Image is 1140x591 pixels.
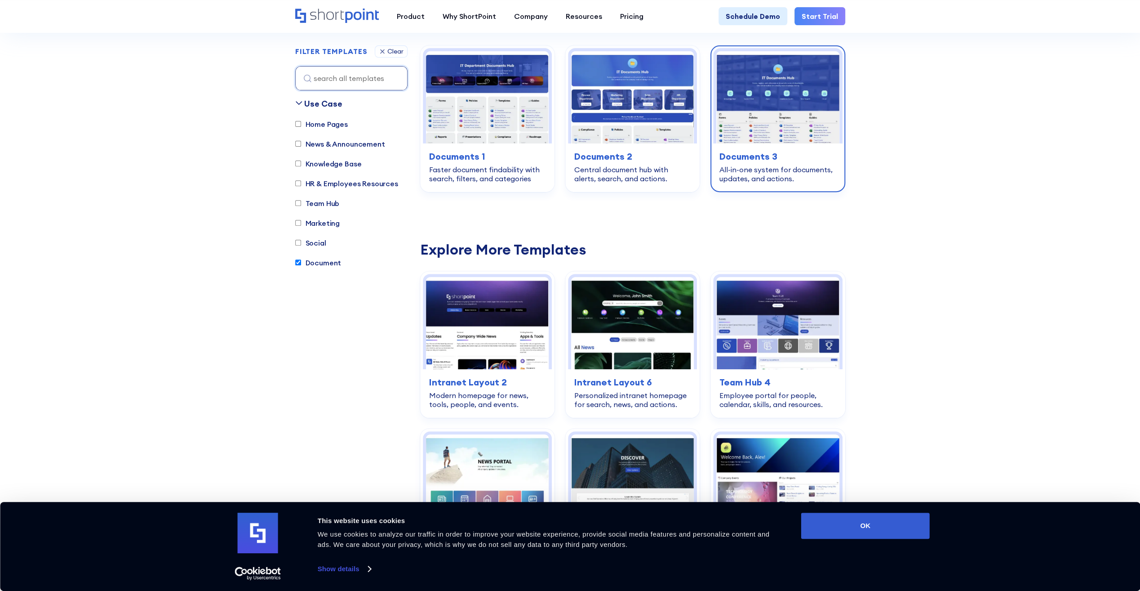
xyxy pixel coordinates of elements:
[295,139,385,149] label: News & Announcement
[397,11,425,22] div: Product
[443,11,496,22] div: Why ShortPoint
[571,51,694,143] img: Documents 2 – Document Management Template: Central document hub with alerts, search, and actions.
[794,7,845,25] a: Start Trial
[716,434,839,527] img: News Portal 5 – Intranet Company News Template: Company news hub with events, projects, and stories.
[571,277,694,369] img: Intranet Layout 6 – SharePoint Homepage Design: Personalized intranet homepage for search, news, ...
[388,7,434,25] a: Product
[716,277,839,369] img: Team Hub 4 – SharePoint Employee Portal Template: Employee portal for people, calendar, skills, a...
[719,391,836,409] div: Employee portal for people, calendar, skills, and resources.
[295,158,362,169] label: Knowledge Base
[295,66,408,90] input: search all templates
[420,45,554,192] a: Documents 1 – SharePoint Document Library Template: Faster document findability with search, filt...
[420,242,845,257] div: Explore More Templates
[514,11,548,22] div: Company
[304,98,342,110] div: Use Case
[620,11,643,22] div: Pricing
[571,434,694,527] img: News Portal 4 – Intranet Feed Template: Company feed for news, events, and department updates.
[295,180,301,186] input: HR & Employees Resources
[295,218,340,228] label: Marketing
[295,119,348,130] label: Home Pages
[434,7,505,25] a: Why ShortPoint
[719,150,836,163] h3: Documents 3
[429,150,546,163] h3: Documents 1
[565,429,700,575] a: News Portal 4 – Intranet Feed Template: Company feed for news, events, and department updates.New...
[295,121,301,127] input: Home Pages
[426,51,549,143] img: Documents 1 – SharePoint Document Library Template: Faster document findability with search, filt...
[505,7,557,25] a: Company
[295,178,398,189] label: HR & Employees Resources
[429,391,546,409] div: Modern homepage for news, tools, people, and events.
[295,9,379,24] a: Home
[565,271,700,418] a: Intranet Layout 6 – SharePoint Homepage Design: Personalized intranet homepage for search, news, ...
[566,11,602,22] div: Resources
[710,45,845,192] a: Documents 3 – Document Management System Template: All-in-one system for documents, updates, and ...
[565,45,700,192] a: Documents 2 – Document Management Template: Central document hub with alerts, search, and actions...
[426,277,549,369] img: Intranet Layout 2 – SharePoint Homepage Design: Modern homepage for news, tools, people, and events.
[295,237,326,248] label: Social
[719,7,787,25] a: Schedule Demo
[295,161,301,166] input: Knowledge Base
[557,7,611,25] a: Resources
[318,515,781,526] div: This website uses cookies
[318,562,371,576] a: Show details
[574,391,691,409] div: Personalized intranet homepage for search, news, and actions.
[295,48,368,55] div: FILTER TEMPLATES
[295,240,301,246] input: Social
[611,7,652,25] a: Pricing
[238,513,278,553] img: logo
[295,260,301,265] input: Document
[295,220,301,226] input: Marketing
[295,141,301,147] input: News & Announcement
[710,429,845,575] a: News Portal 5 – Intranet Company News Template: Company news hub with events, projects, and stori...
[719,376,836,389] h3: Team Hub 4
[574,165,691,183] div: Central document hub with alerts, search, and actions.
[574,376,691,389] h3: Intranet Layout 6
[710,271,845,418] a: Team Hub 4 – SharePoint Employee Portal Template: Employee portal for people, calendar, skills, a...
[719,165,836,183] div: All-in-one system for documents, updates, and actions.
[420,429,554,575] a: News Portal 3 – SharePoint Newsletter Template: Company news hub for updates, events, and stories...
[574,150,691,163] h3: Documents 2
[387,48,404,54] div: Clear
[716,51,839,143] img: Documents 3 – Document Management System Template: All-in-one system for documents, updates, and ...
[429,165,546,183] div: Faster document findability with search, filters, and categories
[295,198,340,209] label: Team Hub
[318,530,770,548] span: We use cookies to analyze our traffic in order to improve your website experience, provide social...
[218,567,297,580] a: Usercentrics Cookiebot - opens in a new window
[426,434,549,527] img: News Portal 3 – SharePoint Newsletter Template: Company news hub for updates, events, and stories.
[420,271,554,418] a: Intranet Layout 2 – SharePoint Homepage Design: Modern homepage for news, tools, people, and even...
[429,376,546,389] h3: Intranet Layout 2
[295,200,301,206] input: Team Hub
[295,257,342,268] label: Document
[801,513,930,539] button: OK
